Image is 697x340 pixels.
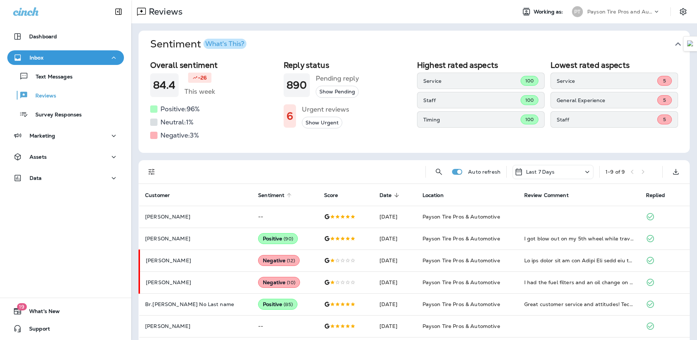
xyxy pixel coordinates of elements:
[669,165,683,179] button: Export as CSV
[252,315,318,337] td: --
[252,206,318,228] td: --
[587,9,653,15] p: Payson Tire Pros and Automotive
[423,97,521,103] p: Staff
[17,303,27,310] span: 19
[663,78,666,84] span: 5
[284,301,293,308] span: ( 85 )
[534,9,565,15] span: Working as:
[374,206,417,228] td: [DATE]
[205,40,244,47] div: What's This?
[316,73,359,84] h5: Pending reply
[160,116,194,128] h5: Neutral: 1 %
[525,97,534,103] span: 100
[557,117,657,123] p: Staff
[287,258,295,264] span: ( 12 )
[524,192,578,198] span: Review Comment
[284,61,411,70] h2: Reply status
[417,61,545,70] h2: Highest rated aspects
[30,175,42,181] p: Data
[146,279,246,285] p: [PERSON_NAME]
[302,104,349,115] h5: Urgent reviews
[526,169,555,175] p: Last 7 Days
[146,6,183,17] p: Reviews
[287,110,293,122] h1: 6
[258,192,284,198] span: Sentiment
[572,6,583,17] div: PT
[145,301,246,307] p: Br.[PERSON_NAME] No Last name
[30,55,43,61] p: Inbox
[258,255,300,266] div: Negative
[524,192,569,198] span: Review Comment
[374,315,417,337] td: [DATE]
[22,326,50,335] span: Support
[144,31,696,58] button: SentimentWhat's This?
[184,86,215,97] h5: This week
[663,97,666,103] span: 5
[7,128,124,143] button: Marketing
[160,130,199,141] h5: Negative: 3 %
[524,235,634,242] div: I got blow out on my 5th wheel while traveling from Phoenix to Heber-Overgard. I had my pets in t...
[525,78,534,84] span: 100
[7,29,124,44] button: Dashboard
[379,192,401,198] span: Date
[316,86,359,98] button: Show Pending
[374,250,417,271] td: [DATE]
[423,301,500,308] span: Payson Tire Pros & Automotive
[144,165,159,179] button: Filters
[146,258,246,263] p: [PERSON_NAME]
[524,257,634,264] div: We had tires put on our Dodge Ram cost was over the price of others quotes we had gotten But we t...
[258,192,294,198] span: Sentiment
[258,233,298,244] div: Positive
[258,277,300,288] div: Negative
[30,154,47,160] p: Assets
[557,78,657,84] p: Service
[7,321,124,336] button: Support
[525,116,534,123] span: 100
[677,5,690,18] button: Settings
[324,192,338,198] span: Score
[139,58,690,153] div: SentimentWhat's This?
[557,97,657,103] p: General Experience
[22,308,60,317] span: What's New
[646,192,665,198] span: Replied
[374,293,417,315] td: [DATE]
[30,133,55,139] p: Marketing
[150,61,278,70] h2: Overall sentiment
[145,192,179,198] span: Customer
[524,279,634,286] div: I had the fuel filters and an oil change on my 2018 Ram it took over 3 hours and $650.00 . That i...
[284,236,293,242] span: ( 90 )
[160,103,200,115] h5: Positive: 96 %
[646,192,674,198] span: Replied
[423,279,500,286] span: Payson Tire Pros & Automotive
[423,192,444,198] span: Location
[423,235,500,242] span: Payson Tire Pros & Automotive
[687,40,694,47] img: Detect Auto
[258,299,297,310] div: Positive
[7,107,124,122] button: Survey Responses
[379,192,392,198] span: Date
[468,169,501,175] p: Auto refresh
[7,150,124,164] button: Assets
[145,236,246,242] p: [PERSON_NAME]
[198,74,207,81] p: -26
[606,169,625,175] div: 1 - 9 of 9
[145,192,170,198] span: Customer
[374,228,417,250] td: [DATE]
[423,78,521,84] p: Service
[28,93,56,100] p: Reviews
[423,323,500,329] span: Payson Tire Pros & Automotive
[423,257,500,264] span: Payson Tire Pros & Automotive
[7,304,124,318] button: 19What's New
[324,192,348,198] span: Score
[374,271,417,293] td: [DATE]
[432,165,446,179] button: Search Reviews
[28,74,73,81] p: Text Messages
[423,117,521,123] p: Timing
[29,34,57,39] p: Dashboard
[7,50,124,65] button: Inbox
[423,192,453,198] span: Location
[287,79,307,91] h1: 890
[663,116,666,123] span: 5
[423,213,500,220] span: Payson Tire Pros & Automotive
[150,38,246,50] h1: Sentiment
